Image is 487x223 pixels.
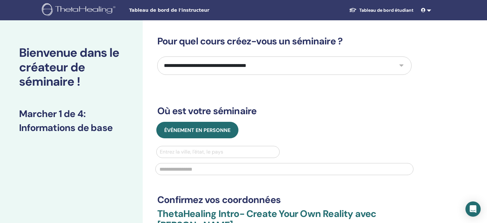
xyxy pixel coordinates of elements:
[42,3,118,17] img: logo.png
[349,7,357,13] img: graduation-cap-white.svg
[19,108,124,120] h3: Marcher 1 de 4 :
[157,36,412,47] h3: Pour quel cours créez-vous un séminaire ?
[465,201,481,217] div: Open Intercom Messenger
[129,7,224,14] span: Tableau de bord de l'instructeur
[157,105,412,117] h3: Où est votre séminaire
[164,127,231,134] span: Événement en personne
[157,194,412,206] h3: Confirmez vos coordonnées
[19,46,124,89] h2: Bienvenue dans le créateur de séminaire !
[156,122,238,138] button: Événement en personne
[344,4,419,16] a: Tableau de bord étudiant
[19,122,124,134] h3: Informations de base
